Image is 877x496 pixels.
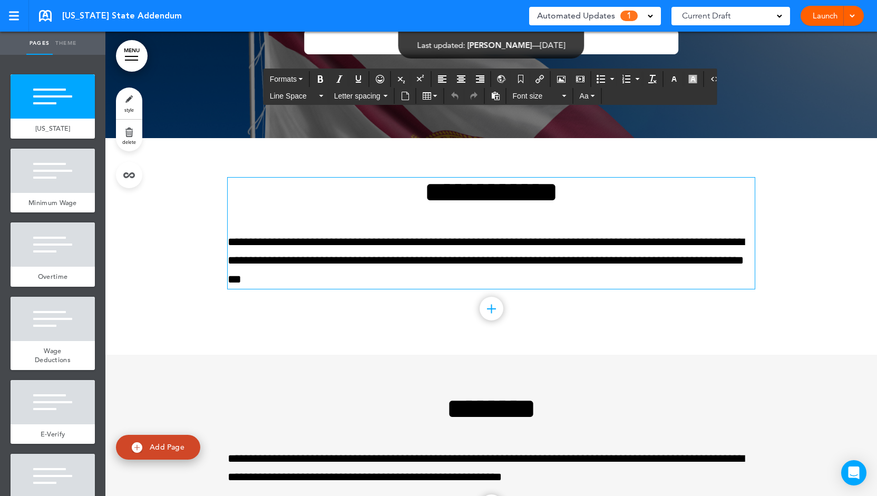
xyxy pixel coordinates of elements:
[417,40,465,50] span: Last updated:
[540,40,566,50] span: [DATE]
[334,91,382,101] span: Letter spacing
[571,71,589,87] div: Insert/edit media
[349,71,367,87] div: Underline
[433,71,451,87] div: Align left
[124,106,134,113] span: style
[620,11,638,21] span: 1
[116,435,200,460] a: Add Page
[531,71,549,87] div: Insert/edit airmason link
[417,41,566,49] div: —
[580,92,589,100] span: Aa
[706,71,724,87] div: Source code
[132,442,142,453] img: add.svg
[116,120,142,151] a: delete
[11,424,95,444] a: E-Verify
[412,71,430,87] div: Superscript
[35,124,71,133] span: [US_STATE]
[393,71,411,87] div: Subscript
[471,71,489,87] div: Align right
[53,32,79,55] a: Theme
[270,91,317,101] span: Line Space
[26,32,53,55] a: Pages
[11,119,95,139] a: [US_STATE]
[11,193,95,213] a: Minimum Wage
[116,40,148,72] a: MENU
[841,460,866,485] div: Open Intercom Messenger
[493,71,511,87] div: Insert/Edit global anchor link
[11,267,95,287] a: Overtime
[593,71,617,87] div: Bullet list
[11,341,95,370] a: Wage Deductions
[512,71,530,87] div: Anchor
[452,71,470,87] div: Align center
[465,88,483,104] div: Redo
[644,71,661,87] div: Clear formatting
[682,8,730,23] span: Current Draft
[311,71,329,87] div: Bold
[486,88,504,104] div: Paste as text
[116,87,142,119] a: style
[330,71,348,87] div: Italic
[38,272,67,281] span: Overtime
[808,6,842,26] a: Launch
[418,88,442,104] div: Table
[35,346,71,365] span: Wage Deductions
[552,71,570,87] div: Airmason image
[537,8,615,23] span: Automated Updates
[446,88,464,104] div: Undo
[467,40,532,50] span: [PERSON_NAME]
[62,10,182,22] span: [US_STATE] State Addendum
[513,91,560,101] span: Font size
[618,71,642,87] div: Numbered list
[41,430,65,439] span: E-Verify
[122,139,136,145] span: delete
[396,88,414,104] div: Insert document
[28,198,77,207] span: Minimum Wage
[150,442,184,452] span: Add Page
[270,75,297,83] span: Formats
